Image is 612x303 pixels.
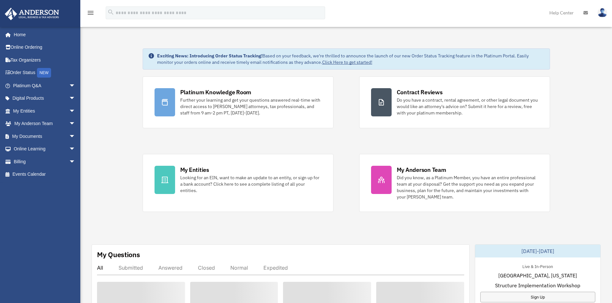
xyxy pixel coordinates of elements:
[498,272,577,279] span: [GEOGRAPHIC_DATA], [US_STATE]
[4,66,85,80] a: Order StatusNEW
[37,68,51,78] div: NEW
[263,265,288,271] div: Expedited
[69,105,82,118] span: arrow_drop_down
[495,282,580,289] span: Structure Implementation Workshop
[69,143,82,156] span: arrow_drop_down
[87,11,94,17] a: menu
[157,53,262,59] strong: Exciting News: Introducing Order Status Tracking!
[397,97,538,116] div: Do you have a contract, rental agreement, or other legal document you would like an attorney's ad...
[4,92,85,105] a: Digital Productsarrow_drop_down
[198,265,215,271] div: Closed
[359,154,550,212] a: My Anderson Team Did you know, as a Platinum Member, you have an entire professional team at your...
[4,117,85,130] a: My Anderson Teamarrow_drop_down
[69,155,82,168] span: arrow_drop_down
[4,105,85,117] a: My Entitiesarrow_drop_down
[180,166,209,174] div: My Entities
[158,265,182,271] div: Answered
[475,245,600,257] div: [DATE]-[DATE]
[143,76,333,128] a: Platinum Knowledge Room Further your learning and get your questions answered real-time with dire...
[4,130,85,143] a: My Documentsarrow_drop_down
[4,54,85,66] a: Tax Organizers
[4,41,85,54] a: Online Ordering
[180,97,322,116] div: Further your learning and get your questions answered real-time with direct access to [PERSON_NAM...
[4,143,85,156] a: Online Learningarrow_drop_down
[397,88,443,96] div: Contract Reviews
[517,263,558,269] div: Live & In-Person
[69,92,82,105] span: arrow_drop_down
[322,59,372,65] a: Click Here to get started!
[397,166,446,174] div: My Anderson Team
[97,250,140,259] div: My Questions
[107,9,114,16] i: search
[4,155,85,168] a: Billingarrow_drop_down
[480,292,595,302] a: Sign Up
[4,79,85,92] a: Platinum Q&Aarrow_drop_down
[359,76,550,128] a: Contract Reviews Do you have a contract, rental agreement, or other legal document you would like...
[180,174,322,194] div: Looking for an EIN, want to make an update to an entity, or sign up for a bank account? Click her...
[3,8,61,20] img: Anderson Advisors Platinum Portal
[4,168,85,181] a: Events Calendar
[397,174,538,200] div: Did you know, as a Platinum Member, you have an entire professional team at your disposal? Get th...
[4,28,82,41] a: Home
[69,130,82,143] span: arrow_drop_down
[598,8,607,17] img: User Pic
[143,154,333,212] a: My Entities Looking for an EIN, want to make an update to an entity, or sign up for a bank accoun...
[230,265,248,271] div: Normal
[87,9,94,17] i: menu
[119,265,143,271] div: Submitted
[69,79,82,92] span: arrow_drop_down
[157,53,545,65] div: Based on your feedback, we're thrilled to announce the launch of our new Order Status Tracking fe...
[180,88,252,96] div: Platinum Knowledge Room
[69,117,82,130] span: arrow_drop_down
[97,265,103,271] div: All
